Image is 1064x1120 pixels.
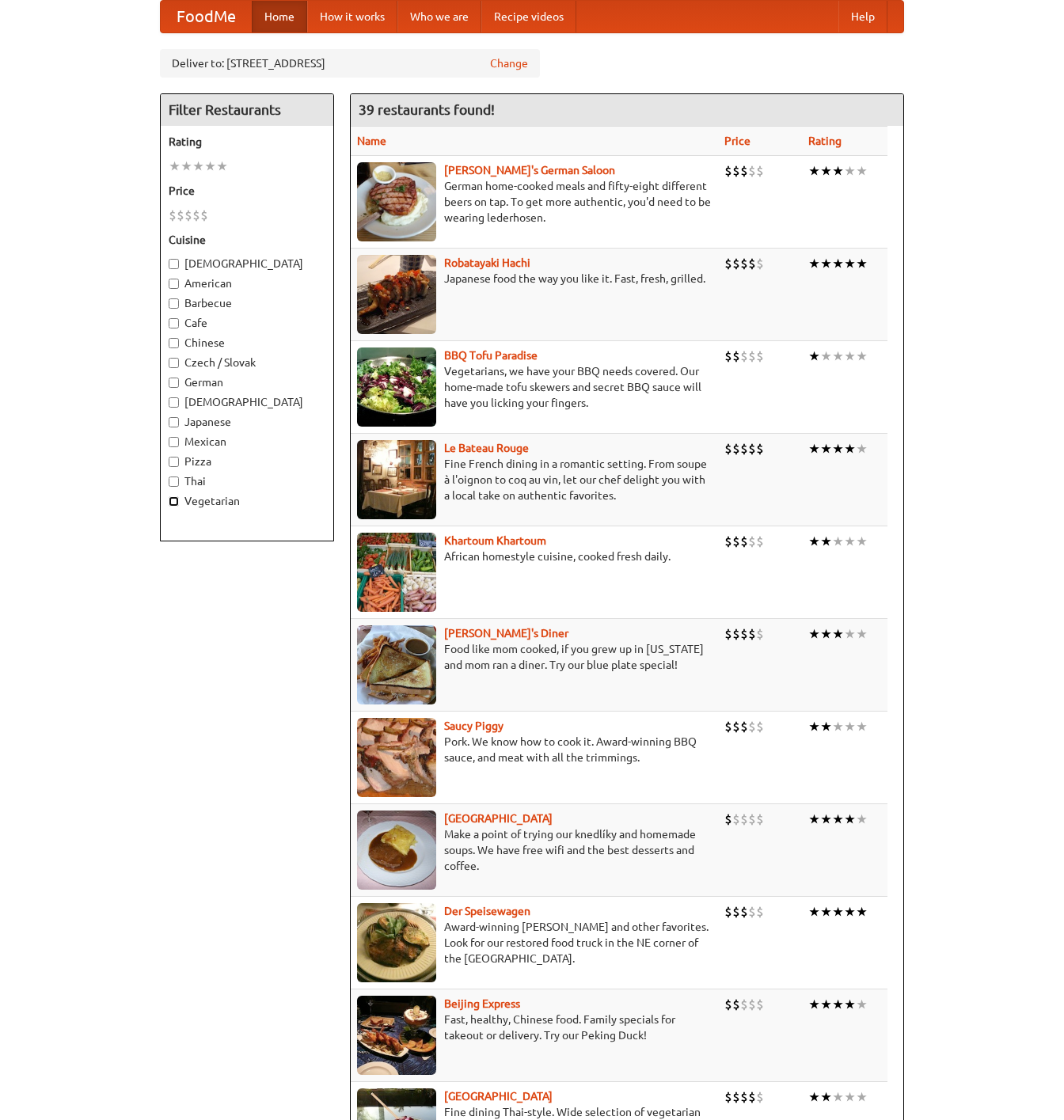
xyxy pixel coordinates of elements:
li: ★ [844,1088,856,1106]
img: czechpoint.jpg [357,811,436,890]
label: Vegetarian [169,493,325,509]
label: Barbecue [169,295,325,311]
li: $ [724,996,732,1013]
label: Mexican [169,434,325,450]
li: $ [748,440,756,457]
li: $ [732,162,740,180]
input: Thai [169,476,179,487]
b: Der Speisewagen [444,905,530,917]
li: $ [748,1088,756,1106]
p: Vegetarians, we have your BBQ needs covered. Our home-made tofu skewers and secret BBQ sauce will... [357,363,712,411]
label: [DEMOGRAPHIC_DATA] [169,256,325,271]
li: ★ [844,625,856,643]
h5: Rating [169,134,325,150]
li: ★ [844,162,856,180]
li: $ [756,440,764,457]
a: [PERSON_NAME]'s Diner [444,627,568,640]
li: $ [169,207,177,224]
li: $ [740,625,748,643]
li: ★ [832,903,844,921]
li: ★ [832,255,844,272]
li: ★ [844,718,856,735]
a: Help [838,1,887,32]
p: Make a point of trying our knedlíky and homemade soups. We have free wifi and the best desserts a... [357,826,712,874]
input: Chinese [169,338,179,348]
li: $ [740,347,748,365]
img: robatayaki.jpg [357,255,436,334]
a: Recipe videos [481,1,576,32]
img: saucy.jpg [357,718,436,797]
input: Vegetarian [169,496,179,507]
li: ★ [216,158,228,175]
a: Change [490,55,528,71]
li: ★ [832,440,844,457]
li: ★ [808,347,820,365]
li: ★ [808,1088,820,1106]
li: ★ [808,255,820,272]
p: Award-winning [PERSON_NAME] and other favorites. Look for our restored food truck in the NE corne... [357,919,712,966]
li: ★ [808,903,820,921]
li: $ [177,207,184,224]
input: Japanese [169,417,179,427]
li: $ [724,718,732,735]
li: ★ [808,811,820,828]
li: ★ [856,996,868,1013]
li: ★ [856,533,868,550]
li: $ [732,533,740,550]
li: ★ [808,440,820,457]
label: Chinese [169,335,325,351]
li: ★ [808,718,820,735]
a: Saucy Piggy [444,719,503,732]
label: Thai [169,473,325,489]
li: $ [740,533,748,550]
a: How it works [307,1,397,32]
b: Robatayaki Hachi [444,256,530,269]
li: ★ [820,996,832,1013]
label: German [169,374,325,390]
li: $ [740,440,748,457]
li: ★ [832,162,844,180]
li: ★ [820,255,832,272]
input: Pizza [169,457,179,467]
li: $ [732,811,740,828]
li: $ [748,347,756,365]
p: Pork. We know how to cook it. Award-winning BBQ sauce, and meat with all the trimmings. [357,734,712,765]
li: ★ [832,347,844,365]
li: $ [724,255,732,272]
b: [GEOGRAPHIC_DATA] [444,1090,553,1103]
li: ★ [856,440,868,457]
b: [GEOGRAPHIC_DATA] [444,812,553,825]
div: Deliver to: [STREET_ADDRESS] [160,49,540,78]
li: $ [756,347,764,365]
li: ★ [844,440,856,457]
li: ★ [832,996,844,1013]
li: $ [724,347,732,365]
a: [PERSON_NAME]'s German Saloon [444,164,615,177]
li: ★ [820,440,832,457]
input: Cafe [169,318,179,328]
li: $ [748,718,756,735]
input: Mexican [169,437,179,447]
img: esthers.jpg [357,162,436,241]
li: ★ [820,903,832,921]
li: $ [740,255,748,272]
li: $ [748,533,756,550]
li: $ [748,625,756,643]
a: Beijing Express [444,997,520,1010]
li: $ [732,255,740,272]
label: Czech / Slovak [169,355,325,370]
p: Fast, healthy, Chinese food. Family specials for takeout or delivery. Try our Peking Duck! [357,1012,712,1043]
li: $ [748,811,756,828]
li: $ [192,207,200,224]
li: $ [724,903,732,921]
li: $ [740,1088,748,1106]
p: Fine French dining in a romantic setting. From soupe à l'oignon to coq au vin, let our chef delig... [357,456,712,503]
li: ★ [832,1088,844,1106]
li: $ [724,440,732,457]
li: ★ [844,255,856,272]
li: ★ [856,347,868,365]
li: $ [756,533,764,550]
li: $ [732,347,740,365]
